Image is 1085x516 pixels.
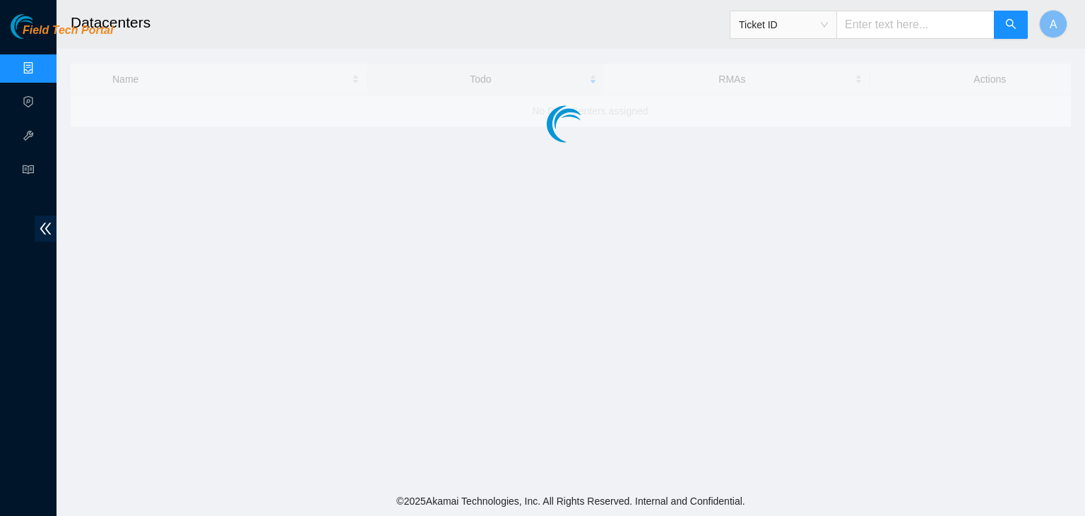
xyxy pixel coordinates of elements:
[739,14,828,35] span: Ticket ID
[836,11,995,39] input: Enter text here...
[1039,10,1067,38] button: A
[1050,16,1057,33] span: A
[11,25,113,44] a: Akamai TechnologiesField Tech Portal
[11,14,71,39] img: Akamai Technologies
[35,216,57,242] span: double-left
[23,24,113,37] span: Field Tech Portal
[57,486,1085,516] footer: © 2025 Akamai Technologies, Inc. All Rights Reserved. Internal and Confidential.
[994,11,1028,39] button: search
[1005,18,1016,32] span: search
[23,158,34,186] span: read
